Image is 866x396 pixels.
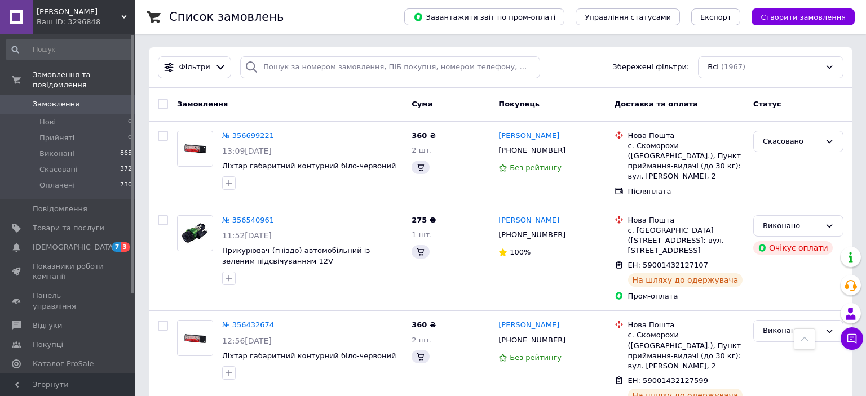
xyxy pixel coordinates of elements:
[222,131,274,140] a: № 356699221
[222,146,272,155] span: 13:09[DATE]
[628,273,743,287] div: На шляху до одержувача
[6,39,133,60] input: Пошук
[498,146,565,154] span: [PHONE_NUMBER]
[33,242,116,252] span: [DEMOGRAPHIC_DATA]
[841,327,863,350] button: Чат з покупцем
[39,117,56,127] span: Нові
[120,164,132,175] span: 372
[33,99,79,109] span: Замовлення
[33,291,104,311] span: Панель управління
[240,56,540,78] input: Пошук за номером замовлення, ПІБ покупця, номером телефону, Email, номером накладної
[612,62,689,73] span: Збережені фільтри:
[33,359,94,369] span: Каталог ProSale
[412,131,436,140] span: 360 ₴
[628,215,744,225] div: Нова Пошта
[33,321,62,331] span: Відгуки
[763,136,820,148] div: Скасовано
[576,8,680,25] button: Управління статусами
[112,242,121,252] span: 7
[412,146,432,154] span: 2 шт.
[37,17,135,27] div: Ваш ID: 3296848
[628,376,708,385] span: ЕН: 59001432127599
[763,220,820,232] div: Виконано
[628,186,744,197] div: Післяплата
[498,100,540,108] span: Покупець
[510,163,562,172] span: Без рейтингу
[763,325,820,337] div: Виконано
[628,225,744,256] div: с. [GEOGRAPHIC_DATA] ([STREET_ADDRESS]: вул. [STREET_ADDRESS]
[615,100,698,108] span: Доставка та оплата
[33,204,87,214] span: Повідомлення
[169,10,284,24] h1: Список замовлень
[752,8,855,25] button: Створити замовлення
[33,261,104,282] span: Показники роботи компанії
[33,340,63,350] span: Покупці
[222,216,274,224] a: № 356540961
[721,63,745,71] span: (1967)
[498,336,565,344] span: [PHONE_NUMBER]
[33,223,104,233] span: Товари та послуги
[510,353,562,362] span: Без рейтингу
[222,321,274,329] a: № 356432674
[412,100,432,108] span: Cума
[700,13,732,21] span: Експорт
[178,220,213,247] img: Фото товару
[413,12,555,22] span: Завантажити звіт по пром-оплаті
[222,162,396,170] a: Ліхтар габаритний контурний біло-червоний
[753,100,781,108] span: Статус
[222,351,396,360] a: Ліхтар габаритний контурний біло-червоний
[498,215,559,226] a: [PERSON_NAME]
[585,13,671,21] span: Управління статусами
[222,231,272,240] span: 11:52[DATE]
[628,261,708,269] span: ЕН: 59001432127107
[39,149,74,159] span: Виконані
[412,216,436,224] span: 275 ₴
[628,291,744,301] div: Пром-оплата
[628,141,744,182] div: с. Скоморохи ([GEOGRAPHIC_DATA].), Пункт приймання-видачі (до 30 кг): вул. [PERSON_NAME], 2
[222,246,370,265] a: Прикурювач (гніздо) автомобільний із зеленим підсвічуванням 12V
[39,180,75,190] span: Оплачені
[761,13,846,21] span: Створити замовлення
[753,241,833,255] div: Очікує оплати
[178,328,213,349] img: Фото товару
[177,320,213,356] a: Фото товару
[222,336,272,345] span: 12:56[DATE]
[412,230,432,239] span: 1 шт.
[412,321,436,329] span: 360 ₴
[628,320,744,330] div: Нова Пошта
[121,242,130,252] span: 3
[179,62,210,73] span: Фільтри
[691,8,741,25] button: Експорт
[498,230,565,239] span: [PHONE_NUMBER]
[39,133,74,143] span: Прийняті
[177,131,213,167] a: Фото товару
[33,70,135,90] span: Замовлення та повідомлення
[708,62,719,73] span: Всі
[178,138,213,159] img: Фото товару
[412,336,432,344] span: 2 шт.
[177,100,228,108] span: Замовлення
[628,131,744,141] div: Нова Пошта
[39,164,78,175] span: Скасовані
[404,8,564,25] button: Завантажити звіт по пром-оплаті
[120,180,132,190] span: 730
[498,131,559,141] a: [PERSON_NAME]
[37,7,121,17] span: Аркана Трейд Сервіс
[177,215,213,251] a: Фото товару
[498,320,559,331] a: [PERSON_NAME]
[510,248,531,256] span: 100%
[128,117,132,127] span: 0
[740,12,855,21] a: Створити замовлення
[128,133,132,143] span: 0
[120,149,132,159] span: 865
[628,330,744,371] div: с. Скоморохи ([GEOGRAPHIC_DATA].), Пункт приймання-видачі (до 30 кг): вул. [PERSON_NAME], 2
